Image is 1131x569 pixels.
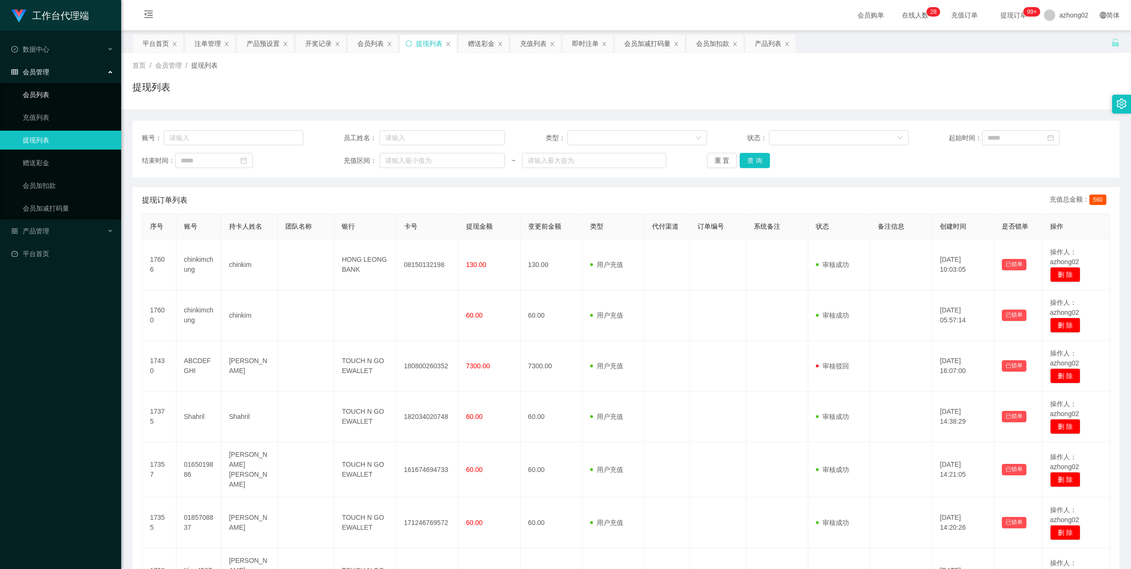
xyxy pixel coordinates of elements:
[1002,517,1026,528] button: 已锁单
[754,222,780,230] span: 系统备注
[133,62,146,69] span: 首页
[897,135,903,142] i: 图标: down
[177,442,221,498] td: 0165019886
[673,41,679,47] i: 图标: close
[466,222,493,230] span: 提现金额
[707,153,737,168] button: 重 置
[1089,195,1106,205] span: 560
[528,222,561,230] span: 变更前金额
[1002,310,1026,321] button: 已锁单
[150,62,151,69] span: /
[1050,222,1063,230] span: 操作
[1050,349,1079,367] span: 操作人：azhong02
[747,133,769,143] span: 状态：
[23,108,114,127] a: 充值列表
[11,68,49,76] span: 会员管理
[1047,134,1054,141] i: 图标: calendar
[590,261,623,268] span: 用户充值
[221,391,278,442] td: Shahril
[416,35,442,53] div: 提现列表
[142,195,187,206] span: 提现订单列表
[1002,222,1028,230] span: 是否锁单
[221,341,278,391] td: [PERSON_NAME]
[397,442,459,498] td: 161674694733
[133,80,170,94] h1: 提现列表
[740,153,770,168] button: 查 询
[932,498,994,548] td: [DATE] 14:20:26
[1050,267,1080,282] button: 删 除
[946,12,982,18] span: 充值订单
[23,199,114,218] a: 会员加减打码量
[142,290,177,341] td: 17600
[466,519,483,526] span: 60.00
[698,222,724,230] span: 订单编号
[1050,195,1110,206] div: 充值总金额：
[445,41,451,47] i: 图标: close
[406,40,412,47] i: 图标: sync
[1050,419,1080,434] button: 删 除
[505,156,522,166] span: ~
[397,498,459,548] td: 171246769572
[1050,318,1080,333] button: 删 除
[11,11,89,19] a: 工作台代理端
[142,133,164,143] span: 账号：
[229,222,262,230] span: 持卡人姓名
[932,391,994,442] td: [DATE] 14:38:29
[466,311,483,319] span: 60.00
[11,69,18,75] i: 图标: table
[23,176,114,195] a: 会员加扣款
[334,442,396,498] td: TOUCH N GO EWALLET
[177,290,221,341] td: chinkimchung
[177,240,221,290] td: chinkimchung
[1100,12,1106,18] i: 图标: global
[696,135,701,142] i: 图标: down
[466,362,490,370] span: 7300.00
[878,222,904,230] span: 备注信息
[1050,472,1080,487] button: 删 除
[932,341,994,391] td: [DATE] 16:07:00
[1002,464,1026,475] button: 已锁单
[932,240,994,290] td: [DATE] 10:03:05
[142,35,169,53] div: 平台首页
[601,41,607,47] i: 图标: close
[11,46,18,53] i: 图标: check-circle-o
[522,153,666,168] input: 请输入最大值为
[949,133,982,143] span: 起始时间：
[11,45,49,53] span: 数据中心
[285,222,312,230] span: 团队名称
[1002,360,1026,372] button: 已锁单
[520,35,547,53] div: 充值列表
[546,133,568,143] span: 类型：
[497,41,503,47] i: 图标: close
[142,498,177,548] td: 17355
[521,341,583,391] td: 7300.00
[224,41,230,47] i: 图标: close
[221,442,278,498] td: [PERSON_NAME] [PERSON_NAME]
[521,498,583,548] td: 60.00
[590,362,623,370] span: 用户充值
[932,442,994,498] td: [DATE] 14:21:05
[1050,400,1079,418] span: 操作人：azhong02
[897,12,933,18] span: 在线人数
[164,130,303,145] input: 请输入
[1050,248,1079,266] span: 操作人：azhong02
[305,35,332,53] div: 开奖记录
[930,7,934,17] p: 2
[342,222,355,230] span: 银行
[696,35,729,53] div: 会员加扣款
[397,240,459,290] td: 08150132198
[11,227,49,235] span: 产品管理
[283,41,288,47] i: 图标: close
[404,222,417,230] span: 卡号
[784,41,790,47] i: 图标: close
[732,41,738,47] i: 图标: close
[344,133,380,143] span: 员工姓名：
[1002,259,1026,270] button: 已锁单
[1023,7,1040,17] sup: 980
[932,290,994,341] td: [DATE] 05:57:14
[1002,411,1026,422] button: 已锁单
[521,240,583,290] td: 130.00
[1050,368,1080,383] button: 删 除
[590,311,623,319] span: 用户充值
[142,442,177,498] td: 17357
